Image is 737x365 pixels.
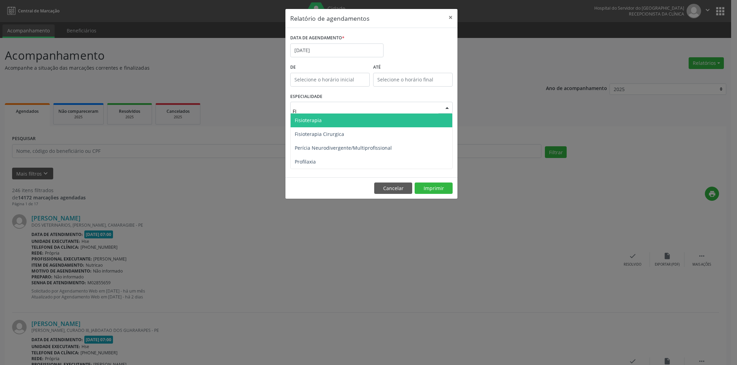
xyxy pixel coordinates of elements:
[295,131,344,137] span: Fisioterapia Cirurgica
[295,145,392,151] span: Perícia Neurodivergente/Multiprofissional
[295,117,322,124] span: Fisioterapia
[290,62,370,73] label: De
[373,73,453,87] input: Selecione o horário final
[293,104,438,118] input: Seleciona uma especialidade
[290,43,384,57] input: Selecione uma data ou intervalo
[295,158,316,165] span: Profilaxia
[290,14,369,23] h5: Relatório de agendamentos
[290,33,344,43] label: DATA DE AGENDAMENTO
[374,182,412,194] button: Cancelar
[373,62,453,73] label: ATÉ
[444,9,457,26] button: Close
[290,91,322,102] label: ESPECIALIDADE
[290,73,370,87] input: Selecione o horário inicial
[415,182,453,194] button: Imprimir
